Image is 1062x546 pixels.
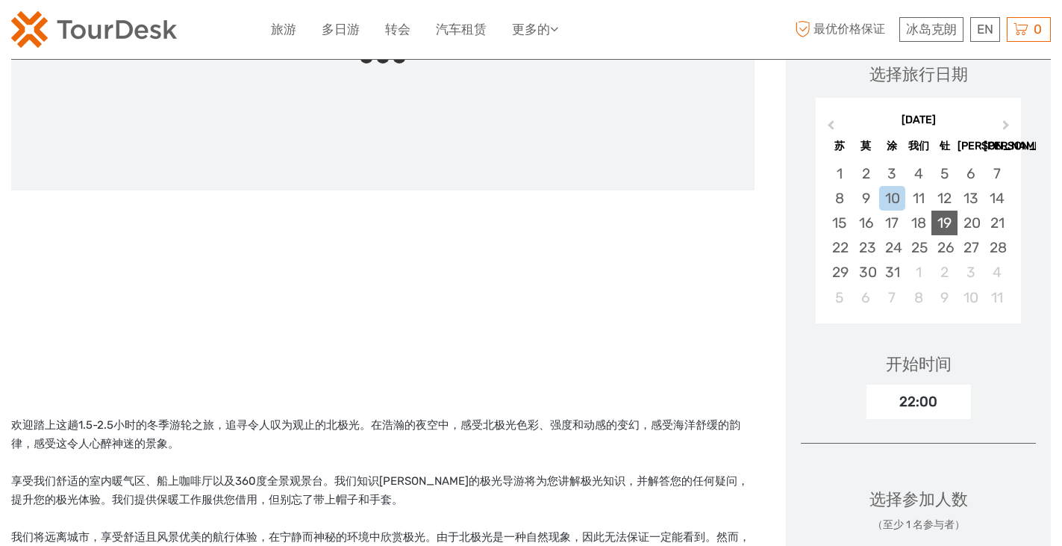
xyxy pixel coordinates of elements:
div: Choose Saturday, March 14th, 2026 [984,186,1010,211]
font: [DATE] [902,114,936,126]
div: Choose Monday, March 2nd, 2026 [853,161,879,186]
div: Choose Tuesday, March 3rd, 2026 [879,161,905,186]
font: 我们 [908,140,929,152]
div: Choose Thursday, March 26th, 2026 [931,235,958,260]
font: （至少 1 名参与者） [872,518,965,531]
font: 最优价格保证 [813,22,885,36]
div: Choose Thursday, April 2nd, 2026 [931,260,958,285]
font: 选择参加人数 [869,489,968,509]
div: Choose Saturday, March 7th, 2026 [984,161,1010,186]
div: Choose Sunday, April 5th, 2026 [826,285,852,310]
a: 旅游 [271,19,296,40]
font: [PERSON_NAME] [958,140,1045,152]
div: Choose Wednesday, April 1st, 2026 [905,260,931,285]
div: Choose Saturday, March 21st, 2026 [984,211,1010,235]
font: EN [977,22,993,37]
font: 苏 [834,140,845,152]
font: 更多的 [512,22,550,37]
div: Choose Wednesday, March 4th, 2026 [905,161,931,186]
div: Choose Sunday, March 15th, 2026 [826,211,852,235]
div: Choose Saturday, March 28th, 2026 [984,235,1010,260]
div: Choose Friday, April 3rd, 2026 [958,260,984,285]
div: Choose Friday, March 27th, 2026 [958,235,984,260]
div: Choose Monday, March 16th, 2026 [853,211,879,235]
div: month 2026-03 [820,161,1016,310]
font: 享受我们舒适的室内暖气区、船上咖啡厅以及360度全景观景台。我们知识[PERSON_NAME]的极光导游将为您讲解极光知识，并解答您的任何疑问，提升您的极光体验。我们提供保暖工作服供您借用，但别... [11,474,749,507]
div: Choose Thursday, March 12th, 2026 [931,186,958,211]
div: Choose Sunday, March 1st, 2026 [826,161,852,186]
font: 涂 [887,140,897,152]
font: 冰岛克朗 [906,22,957,37]
div: Choose Monday, March 30th, 2026 [853,260,879,285]
div: Choose Wednesday, March 11th, 2026 [905,186,931,211]
div: Choose Wednesday, April 8th, 2026 [905,285,931,310]
font: 选择旅行日期 [869,64,968,84]
font: 汽车租赁 [436,22,487,37]
div: Choose Monday, March 23rd, 2026 [853,235,879,260]
div: Choose Tuesday, March 17th, 2026 [879,211,905,235]
div: Choose Saturday, April 4th, 2026 [984,260,1010,285]
button: 打开 LiveChat 聊天小部件 [172,23,190,41]
div: Choose Thursday, March 19th, 2026 [931,211,958,235]
font: 莫 [860,140,871,152]
font: 欢迎踏上这趟1.5-2.5小时的冬季游轮之旅，追寻令人叹为观止的北极光。在浩瀚的夜空中，感受北极光色彩、强度和动感的变幻，感受海洋舒缓的韵律，感受这令人心醉神迷的景象。 [11,418,740,451]
div: Choose Friday, March 13th, 2026 [958,186,984,211]
font: 我们现在不在。请稍后再查看！ [21,26,167,38]
div: Choose Saturday, April 11th, 2026 [984,285,1010,310]
div: Choose Friday, April 10th, 2026 [958,285,984,310]
font: 开始时间 [886,354,952,374]
a: 转会 [385,19,410,40]
img: 120-15d4194f-c635-41b9-a512-a3cb382bfb57_logo_small.png [11,11,177,48]
div: Choose Monday, April 6th, 2026 [853,285,879,310]
div: Choose Sunday, March 29th, 2026 [826,260,852,285]
font: 钍 [940,140,950,152]
font: 旅游 [271,22,296,37]
div: Choose Friday, March 6th, 2026 [958,161,984,186]
font: 转会 [385,22,410,37]
div: Choose Tuesday, March 31st, 2026 [879,260,905,285]
div: Choose Wednesday, March 25th, 2026 [905,235,931,260]
div: Choose Monday, March 9th, 2026 [853,186,879,211]
font: 多日游 [322,22,360,37]
div: Choose Friday, March 20th, 2026 [958,211,984,235]
div: Choose Tuesday, March 10th, 2026 [879,186,905,211]
font: 0 [1034,22,1042,37]
div: Choose Wednesday, March 18th, 2026 [905,211,931,235]
div: Choose Tuesday, April 7th, 2026 [879,285,905,310]
button: 上个月 [817,117,841,140]
a: 汽车租赁 [436,19,487,40]
div: Choose Tuesday, March 24th, 2026 [879,235,905,260]
div: Choose Thursday, April 9th, 2026 [931,285,958,310]
a: 多日游 [322,19,360,40]
div: Choose Sunday, March 8th, 2026 [826,186,852,211]
div: Choose Thursday, March 5th, 2026 [931,161,958,186]
button: 下个月 [996,117,1019,140]
font: 22:00 [899,394,937,410]
div: Choose Sunday, March 22nd, 2026 [826,235,852,260]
